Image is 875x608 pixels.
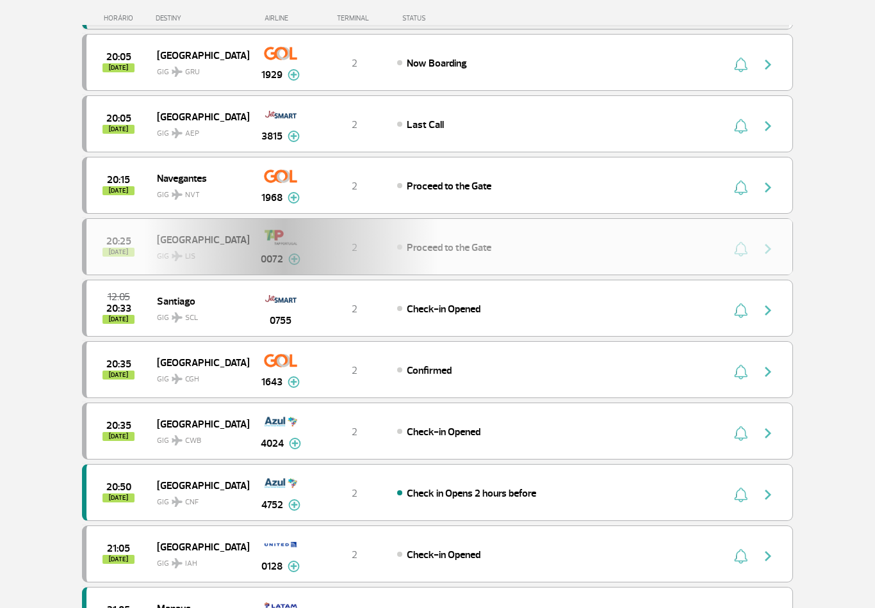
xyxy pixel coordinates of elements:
span: [GEOGRAPHIC_DATA] [157,354,239,371]
span: GIG [157,490,239,508]
span: GRU [185,67,200,78]
span: CGH [185,374,199,385]
span: 2 [352,364,357,377]
img: mais-info-painel-voo.svg [288,561,300,572]
img: seta-direita-painel-voo.svg [760,487,776,502]
span: GIG [157,305,239,324]
span: [GEOGRAPHIC_DATA] [157,538,239,555]
img: destiny_airplane.svg [172,128,183,138]
img: destiny_airplane.svg [172,497,183,507]
span: 4752 [261,497,283,513]
img: seta-direita-painel-voo.svg [760,180,776,195]
img: sino-painel-voo.svg [734,303,748,318]
img: destiny_airplane.svg [172,435,183,445]
span: 3815 [261,129,282,144]
span: [DATE] [102,493,135,502]
span: Confirmed [407,364,452,377]
img: destiny_airplane.svg [172,558,183,568]
span: CNF [185,497,199,508]
span: [DATE] [102,315,135,324]
span: [DATE] [102,63,135,72]
img: seta-direita-painel-voo.svg [760,303,776,318]
div: HORÁRIO [86,14,156,22]
span: Now Boarding [407,57,467,70]
span: 2 [352,303,357,316]
img: mais-info-painel-voo.svg [288,376,300,388]
span: [DATE] [102,432,135,441]
span: Santiago [157,292,239,309]
span: GIG [157,367,239,385]
span: Proceed to the Gate [407,180,491,193]
img: sino-painel-voo.svg [734,180,748,195]
span: SCL [185,312,198,324]
span: Check-in Opened [407,303,480,316]
div: AIRLINE [249,14,313,22]
span: 2 [352,426,357,438]
span: GIG [157,60,239,78]
img: seta-direita-painel-voo.svg [760,426,776,441]
span: 1968 [261,190,282,205]
span: CWB [185,435,201,447]
span: IAH [185,558,197,570]
span: 2025-08-27 20:35:00 [106,360,131,369]
span: [GEOGRAPHIC_DATA] [157,108,239,125]
span: Last Call [407,118,444,131]
img: sino-painel-voo.svg [734,548,748,564]
img: sino-painel-voo.svg [734,487,748,502]
span: 2 [352,180,357,193]
div: STATUS [396,14,500,22]
span: Check in Opens 2 hours before [407,487,536,500]
img: destiny_airplane.svg [172,67,183,77]
span: 0128 [261,559,282,574]
span: [GEOGRAPHIC_DATA] [157,47,239,63]
img: sino-painel-voo.svg [734,364,748,380]
img: sino-painel-voo.svg [734,118,748,134]
span: GIG [157,428,239,447]
span: [GEOGRAPHIC_DATA] [157,477,239,493]
span: 2025-08-27 20:05:00 [106,52,131,61]
span: 2025-08-27 21:05:00 [107,544,130,553]
img: mais-info-painel-voo.svg [288,499,300,511]
span: GIG [157,121,239,140]
span: 2 [352,487,357,500]
img: seta-direita-painel-voo.svg [760,548,776,564]
span: [DATE] [102,186,135,195]
span: GIG [157,551,239,570]
span: Navegantes [157,170,239,186]
span: 2025-08-27 20:33:00 [106,304,131,313]
img: mais-info-painel-voo.svg [288,192,300,204]
span: AEP [185,128,199,140]
span: 1643 [261,374,282,390]
img: seta-direita-painel-voo.svg [760,118,776,134]
img: destiny_airplane.svg [172,189,183,200]
img: sino-painel-voo.svg [734,426,748,441]
img: seta-direita-painel-voo.svg [760,364,776,380]
span: 2 [352,548,357,561]
span: 4024 [261,436,284,451]
span: Check-in Opened [407,426,480,438]
img: destiny_airplane.svg [172,312,183,323]
span: [GEOGRAPHIC_DATA] [157,415,239,432]
span: Check-in Opened [407,548,480,561]
img: mais-info-painel-voo.svg [288,69,300,81]
span: 2 [352,118,357,131]
div: TERMINAL [313,14,396,22]
span: [DATE] [102,555,135,564]
span: 2025-08-27 20:50:00 [106,483,131,492]
div: DESTINY [156,14,249,22]
img: destiny_airplane.svg [172,374,183,384]
img: mais-info-painel-voo.svg [289,438,301,449]
span: 2025-08-27 12:05:00 [108,292,130,301]
span: 2025-08-27 20:15:00 [107,175,130,184]
span: 2025-08-27 20:35:00 [106,421,131,430]
img: sino-painel-voo.svg [734,57,748,72]
span: 2025-08-27 20:05:00 [106,114,131,123]
img: mais-info-painel-voo.svg [288,131,300,142]
span: 1929 [261,67,282,83]
span: GIG [157,182,239,201]
span: NVT [185,189,200,201]
span: 2 [352,57,357,70]
img: seta-direita-painel-voo.svg [760,57,776,72]
span: [DATE] [102,125,135,134]
span: 0755 [270,313,291,328]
